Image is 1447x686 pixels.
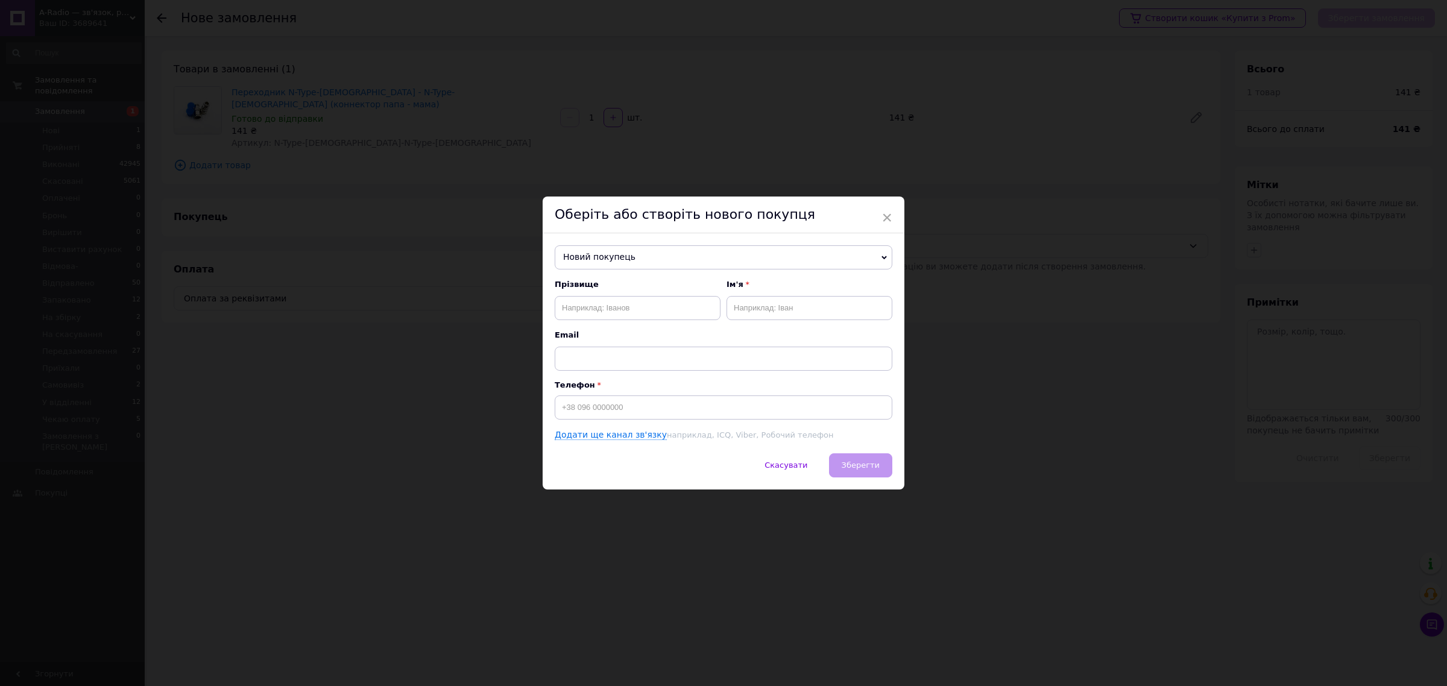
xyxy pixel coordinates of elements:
[727,296,892,320] input: Наприклад: Іван
[555,430,667,440] a: Додати ще канал зв'язку
[555,330,892,341] span: Email
[727,279,892,290] span: Ім'я
[555,296,720,320] input: Наприклад: Іванов
[764,461,807,470] span: Скасувати
[667,430,833,439] span: наприклад, ICQ, Viber, Робочий телефон
[555,380,892,389] p: Телефон
[752,453,820,477] button: Скасувати
[881,207,892,228] span: ×
[555,395,892,420] input: +38 096 0000000
[555,279,720,290] span: Прізвище
[543,197,904,233] div: Оберіть або створіть нового покупця
[555,245,892,269] span: Новий покупець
